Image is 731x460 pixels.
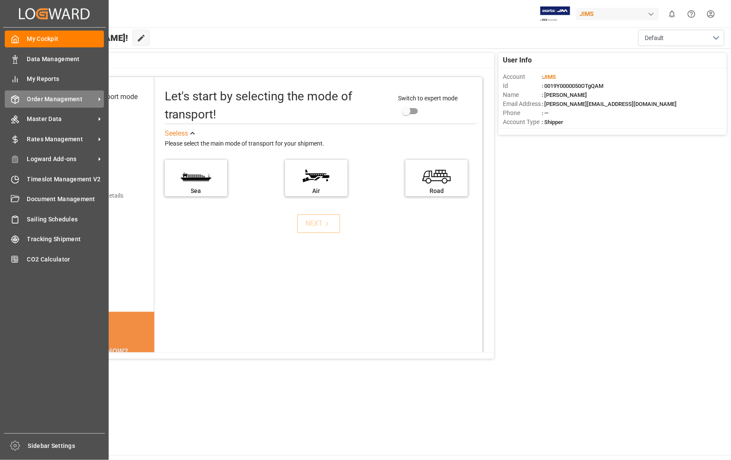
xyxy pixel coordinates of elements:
[27,235,104,244] span: Tracking Shipment
[542,110,549,116] span: : —
[503,72,542,81] span: Account
[662,4,682,24] button: show 0 new notifications
[542,101,677,107] span: : [PERSON_NAME][EMAIL_ADDRESS][DOMAIN_NAME]
[503,55,532,65] span: User Info
[5,251,104,267] a: CO2 Calculator
[27,135,95,144] span: Rates Management
[27,34,104,44] span: My Cockpit
[305,218,332,229] div: NEXT
[27,195,104,204] span: Document Management
[682,4,701,24] button: Help Center
[503,90,542,99] span: Name
[27,155,95,164] span: Logward Add-ons
[398,95,458,102] span: Switch to expert mode
[169,186,223,196] div: Sea
[27,175,104,184] span: Timeslot Management V2
[5,31,104,47] a: My Cockpit
[410,186,464,196] div: Road
[27,95,95,104] span: Order Management
[5,171,104,187] a: Timeslot Management V2
[5,71,104,87] a: My Reports
[503,81,542,90] span: Id
[542,74,556,80] span: :
[297,214,340,233] button: NEXT
[27,115,95,124] span: Master Data
[5,211,104,227] a: Sailing Schedules
[576,8,659,20] div: JIMS
[5,231,104,248] a: Tracking Shipment
[27,55,104,64] span: Data Management
[27,255,104,264] span: CO2 Calculator
[165,139,477,149] div: Please select the main mode of transport for your shipment.
[503,109,542,118] span: Phone
[542,119,563,125] span: : Shipper
[27,215,104,224] span: Sailing Schedules
[576,6,662,22] button: JIMS
[27,75,104,84] span: My Reports
[289,186,343,196] div: Air
[503,118,542,127] span: Account Type
[165,87,389,124] div: Let's start by selecting the mode of transport!
[28,441,105,451] span: Sidebar Settings
[5,50,104,67] a: Data Management
[165,128,188,139] div: See less
[69,191,123,200] div: Add shipping details
[540,6,570,22] img: Exertis%20JAM%20-%20Email%20Logo.jpg_1722504956.jpg
[638,30,725,46] button: open menu
[542,92,587,98] span: : [PERSON_NAME]
[5,191,104,208] a: Document Management
[542,83,603,89] span: : 0019Y0000050OTgQAM
[503,99,542,109] span: Email Address
[543,74,556,80] span: JIMS
[645,34,664,43] span: Default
